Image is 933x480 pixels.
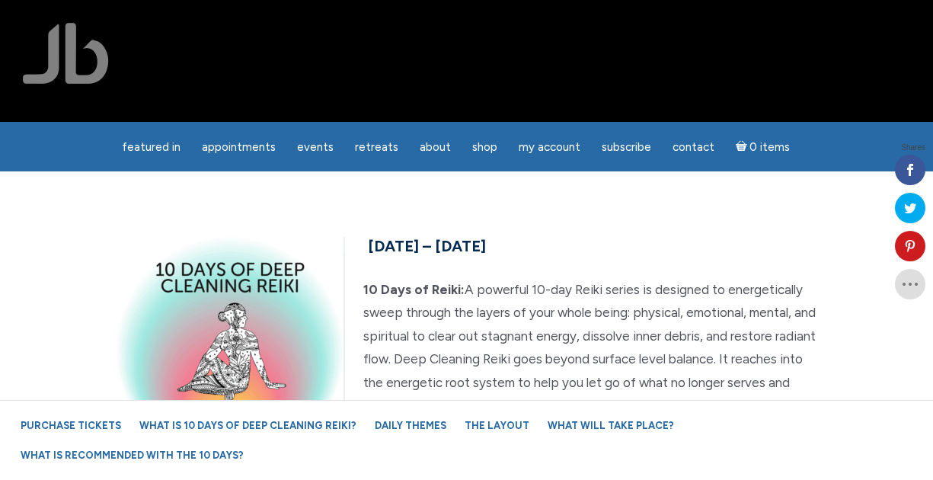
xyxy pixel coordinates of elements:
[673,140,714,154] span: Contact
[368,237,486,255] span: [DATE] – [DATE]
[540,412,682,439] a: What will take place?
[663,133,724,162] a: Contact
[519,140,580,154] span: My Account
[193,133,285,162] a: Appointments
[736,140,750,154] i: Cart
[117,278,817,465] p: A powerful 10-day Reiki series is designed to energetically sweep through the layers of your whol...
[411,133,460,162] a: About
[346,133,407,162] a: Retreats
[420,140,451,154] span: About
[297,140,334,154] span: Events
[13,442,251,469] a: What is recommended with the 10 Days?
[457,412,537,439] a: The Layout
[113,133,190,162] a: featured in
[510,133,590,162] a: My Account
[355,140,398,154] span: Retreats
[593,133,660,162] a: Subscribe
[749,142,790,153] span: 0 items
[132,412,364,439] a: What is 10 Days of Deep Cleaning Reiki?
[122,140,181,154] span: featured in
[727,131,800,162] a: Cart0 items
[23,23,109,84] img: Jamie Butler. The Everyday Medium
[901,144,925,152] span: Shares
[363,282,465,297] strong: 10 Days of Reiki:
[288,133,343,162] a: Events
[367,412,454,439] a: Daily Themes
[202,140,276,154] span: Appointments
[463,133,506,162] a: Shop
[472,140,497,154] span: Shop
[13,412,129,439] a: Purchase Tickets
[602,140,651,154] span: Subscribe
